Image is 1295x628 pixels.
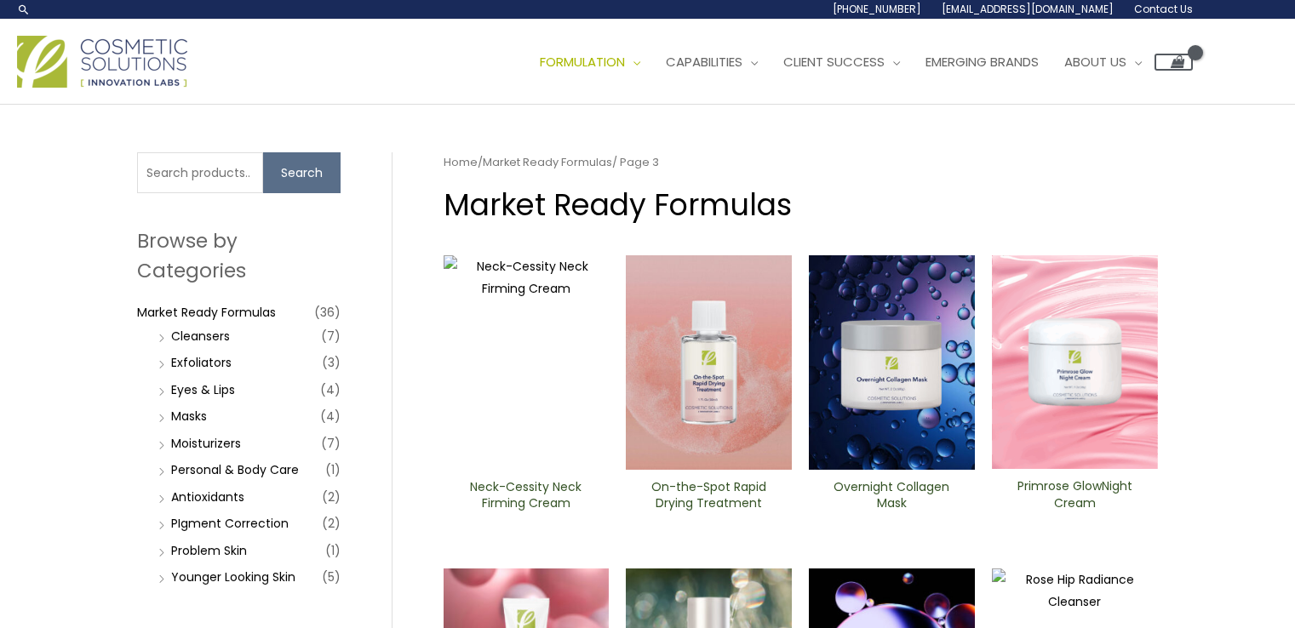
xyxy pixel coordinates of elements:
h2: Primrose GlowNight Cream [1006,478,1143,511]
img: Overnight Collagen Mask [809,255,975,470]
img: On-the-Spot ​Rapid Drying Treatment [626,255,792,470]
a: Search icon link [17,3,31,16]
h2: On-the-Spot ​Rapid Drying Treatment [640,479,777,511]
a: Younger Looking Skin [171,568,295,585]
span: (2) [322,485,341,509]
a: Neck-Cessity Neck Firming Cream [457,479,594,517]
a: Formulation [527,37,653,88]
a: Capabilities [653,37,771,88]
a: View Shopping Cart, empty [1155,54,1193,71]
a: Home [444,154,478,170]
a: Market Ready Formulas [483,154,612,170]
nav: Breadcrumb [444,152,1158,173]
span: [PHONE_NUMBER] [833,2,921,16]
a: Primrose GlowNight Cream [1006,478,1143,517]
a: PIgment Correction [171,515,289,532]
span: Client Success [783,53,885,71]
span: Contact Us [1134,2,1193,16]
a: Client Success [771,37,913,88]
img: Neck-Cessity Neck Firming Cream [444,255,610,470]
span: [EMAIL_ADDRESS][DOMAIN_NAME] [942,2,1114,16]
a: Eyes & Lips [171,381,235,398]
a: Personal & Body Care [171,461,299,478]
a: Moisturizers [171,435,241,452]
span: Emerging Brands [925,53,1039,71]
h2: Overnight Collagen Mask [823,479,960,511]
h2: Neck-Cessity Neck Firming Cream [457,479,594,511]
a: Antioxidants [171,488,244,505]
a: On-the-Spot ​Rapid Drying Treatment [640,479,777,517]
span: (1) [325,458,341,482]
span: (3) [322,351,341,374]
img: Cosmetic Solutions Logo [17,36,187,88]
span: About Us [1064,53,1126,71]
span: (36) [314,300,341,324]
h1: Market Ready Formulas [444,184,1158,226]
span: Formulation [540,53,625,71]
button: Search [263,152,341,193]
span: (7) [321,324,341,348]
a: About Us [1051,37,1155,88]
nav: Site Navigation [514,37,1193,88]
img: Primrose Glow Night Cream [992,255,1158,469]
input: Search products… [137,152,263,193]
span: (4) [320,404,341,428]
span: (5) [322,565,341,589]
span: (7) [321,431,341,455]
span: (4) [320,378,341,402]
a: Masks [171,408,207,425]
h2: Browse by Categories [137,226,341,284]
a: Emerging Brands [913,37,1051,88]
span: (1) [325,539,341,562]
a: Exfoliators [171,354,232,371]
span: Capabilities [666,53,742,71]
a: Market Ready Formulas [137,304,276,321]
a: Overnight Collagen Mask [823,479,960,517]
a: Problem Skin [171,542,247,559]
span: (2) [322,511,341,535]
a: Cleansers [171,328,230,345]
